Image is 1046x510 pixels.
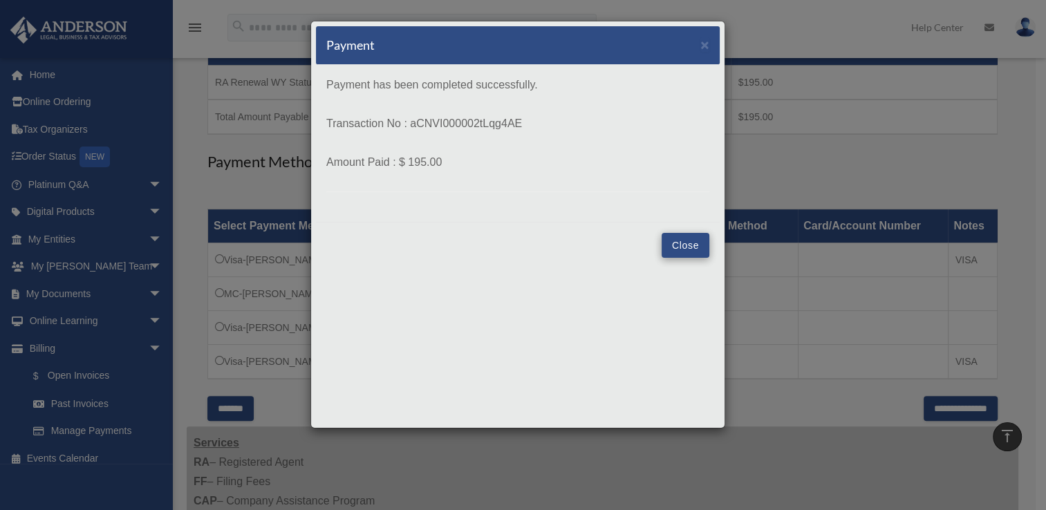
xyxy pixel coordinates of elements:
[326,37,375,54] h5: Payment
[326,75,709,95] p: Payment has been completed successfully.
[700,37,709,52] button: Close
[326,114,709,133] p: Transaction No : aCNVI000002tLqg4AE
[662,233,709,258] button: Close
[700,37,709,53] span: ×
[326,153,709,172] p: Amount Paid : $ 195.00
